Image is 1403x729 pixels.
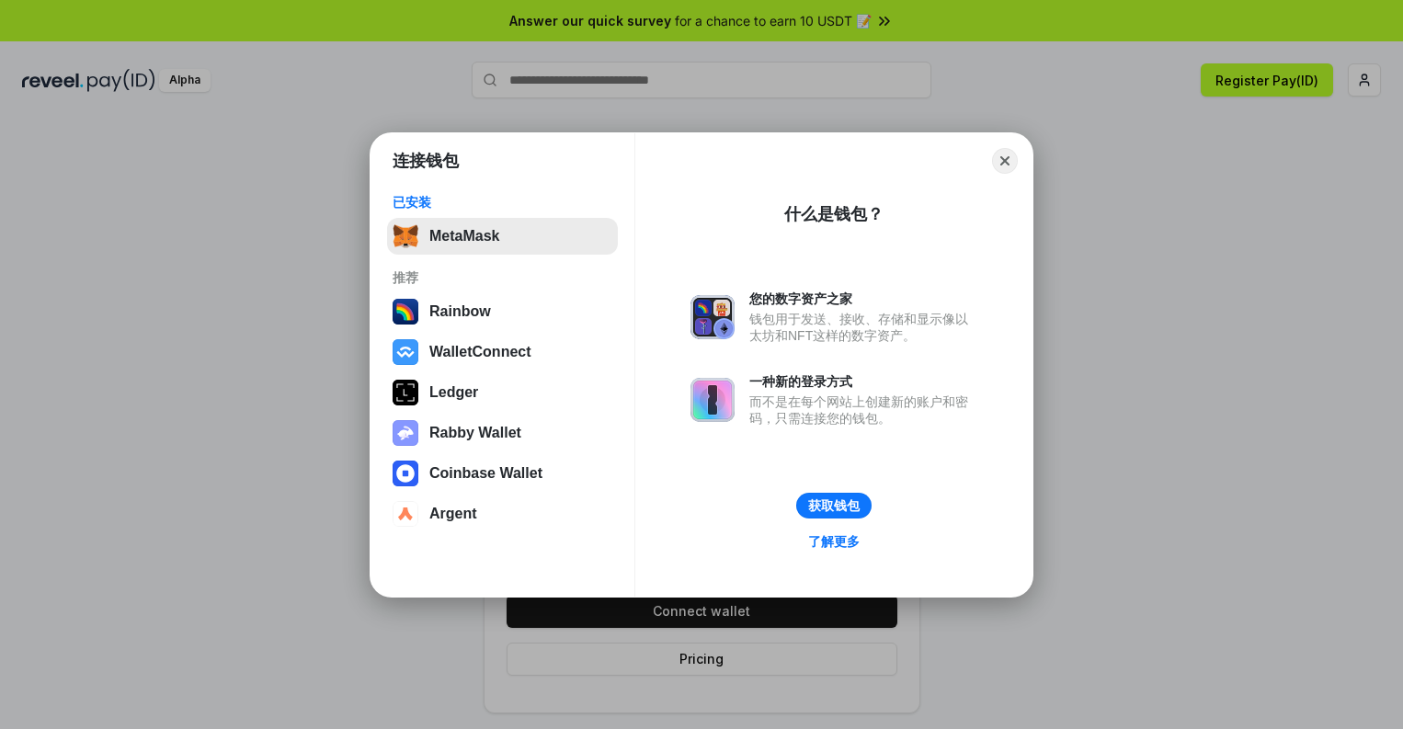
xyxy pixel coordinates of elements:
div: MetaMask [429,228,499,245]
img: svg+xml,%3Csvg%20xmlns%3D%22http%3A%2F%2Fwww.w3.org%2F2000%2Fsvg%22%20fill%3D%22none%22%20viewBox... [690,378,735,422]
img: svg+xml,%3Csvg%20xmlns%3D%22http%3A%2F%2Fwww.w3.org%2F2000%2Fsvg%22%20width%3D%2228%22%20height%3... [393,380,418,405]
button: Ledger [387,374,618,411]
img: svg+xml,%3Csvg%20width%3D%22120%22%20height%3D%22120%22%20viewBox%3D%220%200%20120%20120%22%20fil... [393,299,418,325]
div: Argent [429,506,477,522]
div: Rabby Wallet [429,425,521,441]
a: 了解更多 [797,530,871,553]
div: 而不是在每个网站上创建新的账户和密码，只需连接您的钱包。 [749,393,977,427]
div: 钱包用于发送、接收、存储和显示像以太坊和NFT这样的数字资产。 [749,311,977,344]
button: Rainbow [387,293,618,330]
button: 获取钱包 [796,493,872,518]
div: 一种新的登录方式 [749,373,977,390]
img: svg+xml,%3Csvg%20width%3D%2228%22%20height%3D%2228%22%20viewBox%3D%220%200%2028%2028%22%20fill%3D... [393,339,418,365]
div: 什么是钱包？ [784,203,884,225]
div: 您的数字资产之家 [749,290,977,307]
img: svg+xml,%3Csvg%20xmlns%3D%22http%3A%2F%2Fwww.w3.org%2F2000%2Fsvg%22%20fill%3D%22none%22%20viewBox... [393,420,418,446]
img: svg+xml,%3Csvg%20width%3D%2228%22%20height%3D%2228%22%20viewBox%3D%220%200%2028%2028%22%20fill%3D... [393,501,418,527]
button: Coinbase Wallet [387,455,618,492]
button: MetaMask [387,218,618,255]
button: WalletConnect [387,334,618,370]
h1: 连接钱包 [393,150,459,172]
img: svg+xml,%3Csvg%20width%3D%2228%22%20height%3D%2228%22%20viewBox%3D%220%200%2028%2028%22%20fill%3D... [393,461,418,486]
div: 获取钱包 [808,497,860,514]
div: WalletConnect [429,344,531,360]
img: svg+xml,%3Csvg%20xmlns%3D%22http%3A%2F%2Fwww.w3.org%2F2000%2Fsvg%22%20fill%3D%22none%22%20viewBox... [690,295,735,339]
button: Close [992,148,1018,174]
img: svg+xml,%3Csvg%20fill%3D%22none%22%20height%3D%2233%22%20viewBox%3D%220%200%2035%2033%22%20width%... [393,223,418,249]
button: Rabby Wallet [387,415,618,451]
div: 已安装 [393,194,612,211]
div: 推荐 [393,269,612,286]
div: Rainbow [429,303,491,320]
div: Ledger [429,384,478,401]
button: Argent [387,495,618,532]
div: Coinbase Wallet [429,465,542,482]
div: 了解更多 [808,533,860,550]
